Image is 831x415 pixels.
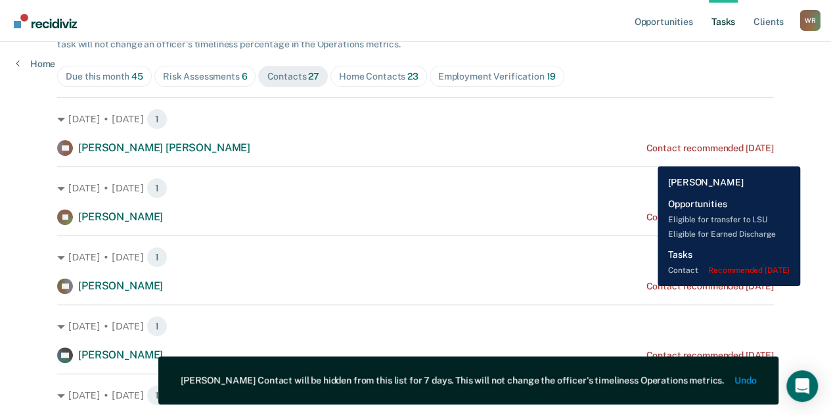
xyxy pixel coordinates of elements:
[146,109,168,130] span: 1
[57,316,774,337] div: [DATE] • [DATE] 1
[57,247,774,268] div: [DATE] • [DATE] 1
[57,178,774,199] div: [DATE] • [DATE] 1
[786,370,818,402] div: Open Intercom Messenger
[799,10,820,31] div: W R
[438,71,556,82] div: Employment Verification
[78,280,163,292] span: [PERSON_NAME]
[799,10,820,31] button: Profile dropdown button
[131,71,143,82] span: 45
[57,109,774,130] div: [DATE] • [DATE] 1
[646,143,773,154] div: Contact recommended [DATE]
[646,350,773,361] div: Contact recommended [DATE]
[646,212,773,223] div: Contact recommended [DATE]
[66,71,143,82] div: Due this month
[78,210,163,223] span: [PERSON_NAME]
[546,71,556,82] span: 19
[57,385,774,406] div: [DATE] • [DATE] 1
[146,316,168,337] span: 1
[267,71,319,82] div: Contacts
[646,281,773,292] div: Contact recommended [DATE]
[242,71,248,82] span: 6
[163,71,248,82] div: Risk Assessments
[78,349,163,361] span: [PERSON_NAME]
[407,71,418,82] span: 23
[78,141,250,154] span: [PERSON_NAME] [PERSON_NAME]
[146,385,168,406] span: 1
[146,178,168,199] span: 1
[339,71,418,82] div: Home Contacts
[16,58,55,70] a: Home
[181,375,724,386] div: [PERSON_NAME] Contact will be hidden from this list for 7 days. This will not change the officer'...
[734,375,756,386] button: Undo
[146,247,168,268] span: 1
[308,71,319,82] span: 27
[14,14,77,28] img: Recidiviz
